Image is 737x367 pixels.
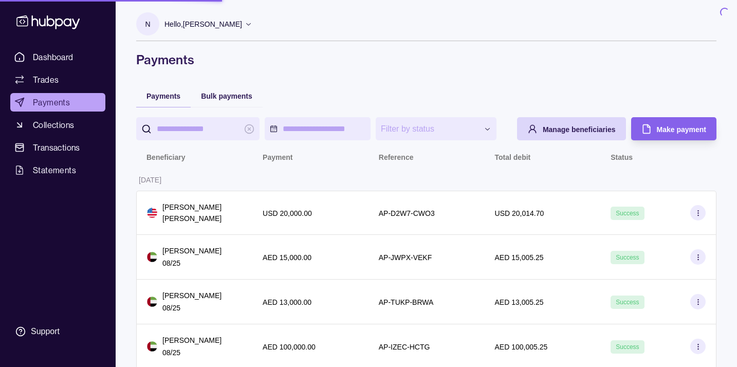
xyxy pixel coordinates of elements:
p: AP-IZEC-HCTG [379,343,430,351]
a: Dashboard [10,48,105,66]
span: Dashboard [33,51,73,63]
span: Success [616,210,639,217]
p: Beneficiary [146,153,185,161]
p: Payment [263,153,292,161]
p: AP-D2W7-CWO3 [379,209,435,217]
p: AED 15,005.25 [495,253,544,262]
img: ae [147,252,157,262]
p: Reference [379,153,414,161]
span: Manage beneficiaries [543,125,616,134]
p: Status [611,153,633,161]
p: AED 100,005.25 [495,343,548,351]
img: ae [147,341,157,352]
p: AED 100,000.00 [263,343,316,351]
p: Total debit [495,153,531,161]
a: Payments [10,93,105,112]
span: Bulk payments [201,92,252,100]
span: Success [616,299,639,306]
p: [PERSON_NAME] [162,290,222,301]
img: us [147,208,157,218]
p: USD 20,000.00 [263,209,312,217]
p: [PERSON_NAME] [162,335,222,346]
p: AED 13,005.25 [495,298,544,306]
span: Transactions [33,141,80,154]
a: Transactions [10,138,105,157]
span: Make payment [657,125,706,134]
a: Statements [10,161,105,179]
span: Success [616,343,639,351]
p: [PERSON_NAME] [PERSON_NAME] [162,201,242,224]
a: Collections [10,116,105,134]
img: ae [147,297,157,307]
a: Support [10,321,105,342]
p: N [145,19,150,30]
span: Payments [33,96,70,108]
p: [DATE] [139,176,161,184]
span: Payments [146,92,180,100]
span: Statements [33,164,76,176]
p: 08/25 [162,347,222,358]
span: Collections [33,119,74,131]
p: AED 13,000.00 [263,298,311,306]
p: AED 15,000.00 [263,253,311,262]
p: AP-TUKP-BRWA [379,298,434,306]
p: Hello, [PERSON_NAME] [164,19,242,30]
span: Trades [33,74,59,86]
button: Manage beneficiaries [517,117,626,140]
div: Support [31,326,60,337]
button: Make payment [631,117,716,140]
input: search [157,117,239,140]
h1: Payments [136,51,716,68]
a: Trades [10,70,105,89]
span: Success [616,254,639,261]
p: USD 20,014.70 [495,209,544,217]
p: 08/25 [162,302,222,314]
p: AP-JWPX-VEKF [379,253,432,262]
p: 08/25 [162,258,222,269]
p: [PERSON_NAME] [162,245,222,256]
